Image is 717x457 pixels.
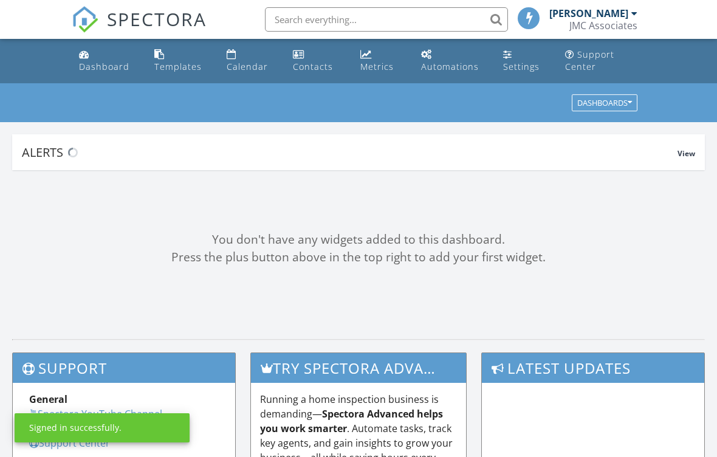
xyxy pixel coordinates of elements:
div: Dashboard [79,61,129,72]
a: SPECTORA [72,16,207,42]
div: Alerts [22,144,678,160]
strong: Spectora Advanced helps you work smarter [260,407,443,435]
h3: Support [13,353,235,383]
div: Support Center [565,49,614,72]
div: Metrics [360,61,394,72]
div: You don't have any widgets added to this dashboard. [12,231,705,249]
div: Signed in successfully. [29,422,122,434]
span: View [678,148,695,159]
a: Contacts [288,44,345,78]
a: Templates [149,44,212,78]
a: Dashboard [74,44,140,78]
div: JMC Associates [569,19,637,32]
h3: Latest Updates [482,353,704,383]
a: Settings [498,44,550,78]
a: Calendar [222,44,278,78]
img: The Best Home Inspection Software - Spectora [72,6,98,33]
div: Dashboards [577,99,632,108]
div: Press the plus button above in the top right to add your first widget. [12,249,705,266]
div: Contacts [293,61,333,72]
h3: Try spectora advanced [DATE] [251,353,466,383]
div: Calendar [227,61,268,72]
div: Settings [503,61,540,72]
div: [PERSON_NAME] [549,7,628,19]
a: Metrics [355,44,407,78]
a: Automations (Basic) [416,44,489,78]
input: Search everything... [265,7,508,32]
a: Support Center [29,436,110,450]
strong: General [29,393,67,406]
a: Spectora YouTube Channel [29,407,162,421]
button: Dashboards [572,95,637,112]
span: SPECTORA [107,6,207,32]
div: Automations [421,61,479,72]
a: Support Center [560,44,643,78]
div: Templates [154,61,202,72]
